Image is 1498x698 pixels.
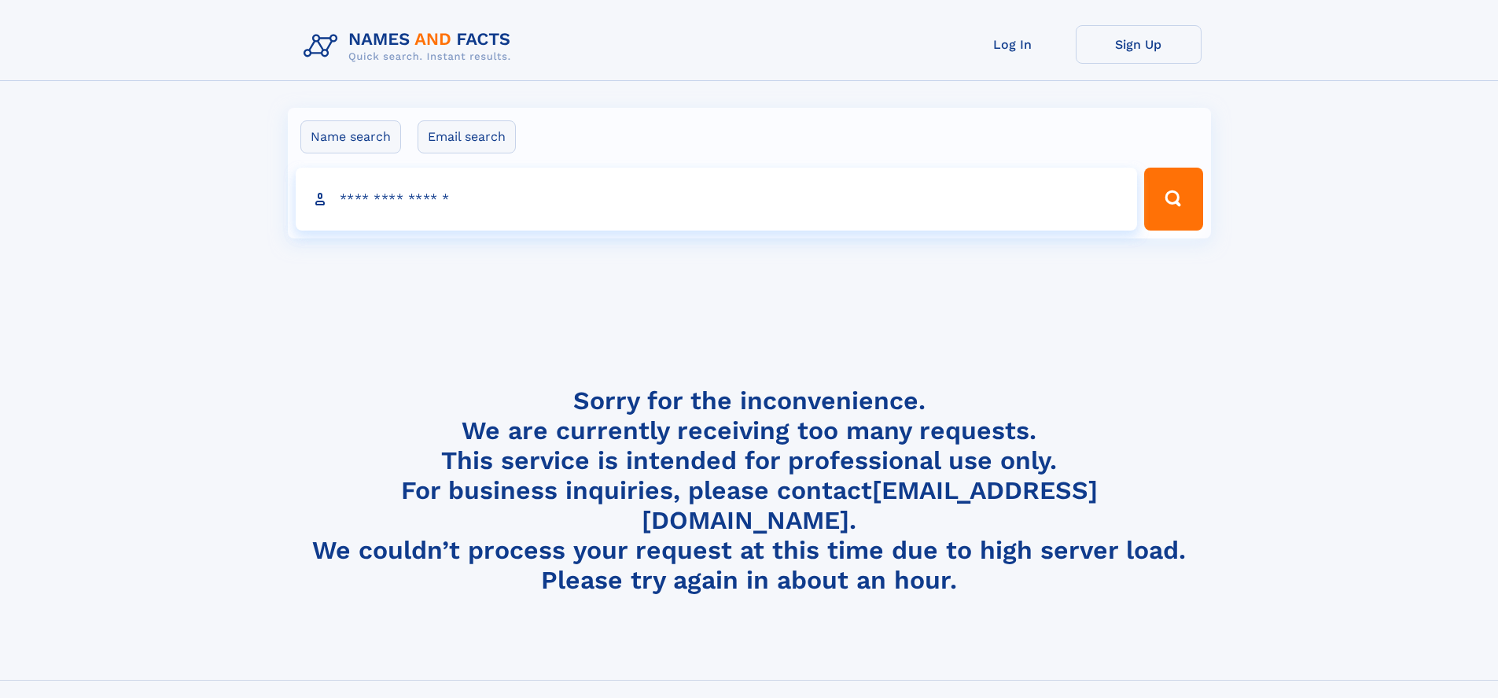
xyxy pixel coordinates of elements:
[300,120,401,153] label: Name search
[1144,168,1202,231] button: Search Button
[1076,25,1202,64] a: Sign Up
[642,475,1098,535] a: [EMAIL_ADDRESS][DOMAIN_NAME]
[297,25,524,68] img: Logo Names and Facts
[418,120,516,153] label: Email search
[297,386,1202,596] h4: Sorry for the inconvenience. We are currently receiving too many requests. This service is intend...
[296,168,1138,231] input: search input
[950,25,1076,64] a: Log In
